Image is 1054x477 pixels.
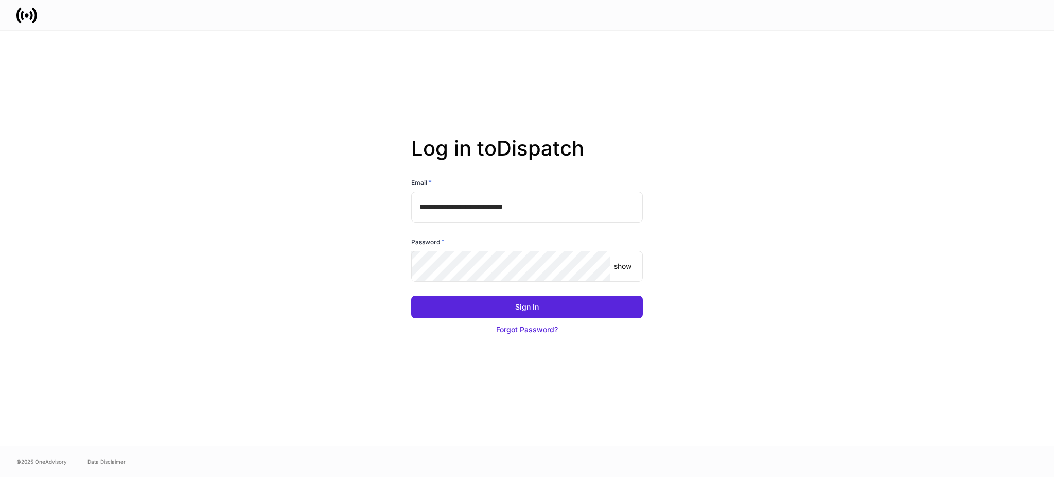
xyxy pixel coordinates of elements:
h6: Password [411,236,445,247]
div: Sign In [515,302,539,312]
button: Forgot Password? [411,318,643,341]
h2: Log in to Dispatch [411,136,643,177]
div: Forgot Password? [496,325,558,335]
button: Sign In [411,296,643,318]
p: show [614,261,631,271]
span: © 2025 OneAdvisory [16,457,67,466]
h6: Email [411,177,432,188]
a: Data Disclaimer [87,457,126,466]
